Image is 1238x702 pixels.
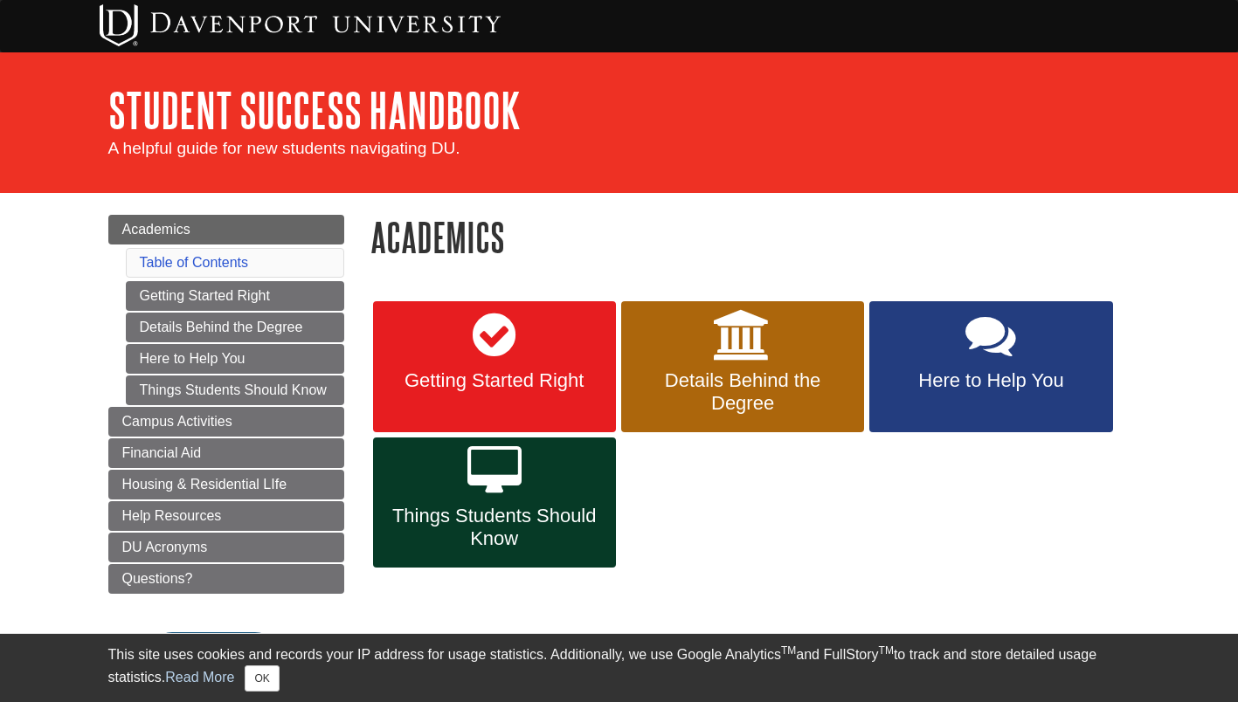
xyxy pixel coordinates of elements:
a: Table of Contents [140,255,249,270]
span: Campus Activities [122,414,232,429]
a: Academics [108,215,344,244]
a: Getting Started Right [126,281,344,311]
sup: TM [879,644,894,657]
span: Details Behind the Degree [634,369,851,415]
span: Academics [122,222,190,237]
img: Davenport University [100,4,501,46]
span: Financial Aid [122,445,202,460]
a: Financial Aid [108,438,344,468]
span: Help Resources [122,508,222,523]
a: Details Behind the Degree [621,301,864,432]
span: Questions? [122,571,193,586]
sup: TM [781,644,796,657]
a: Student Success Handbook [108,83,521,137]
span: Housing & Residential LIfe [122,477,287,492]
a: Things Students Should Know [373,437,616,568]
span: Here to Help You [882,369,1099,392]
button: En español [149,632,279,679]
span: DU Acronyms [122,540,208,554]
a: Getting Started Right [373,301,616,432]
a: Help Resources [108,501,344,531]
a: Details Behind the Degree [126,313,344,342]
h1: Academics [370,215,1131,259]
a: Here to Help You [869,301,1112,432]
span: A helpful guide for new students navigating DU. [108,139,460,157]
a: Read More [165,670,234,685]
a: Questions? [108,564,344,594]
a: Here to Help You [126,344,344,374]
a: Housing & Residential LIfe [108,470,344,499]
a: Things Students Should Know [126,375,344,405]
a: Campus Activities [108,407,344,437]
span: Getting Started Right [386,369,603,392]
button: Close [245,665,279,692]
span: Things Students Should Know [386,505,603,550]
a: DU Acronyms [108,533,344,562]
div: This site uses cookies and records your IP address for usage statistics. Additionally, we use Goo... [108,644,1131,692]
